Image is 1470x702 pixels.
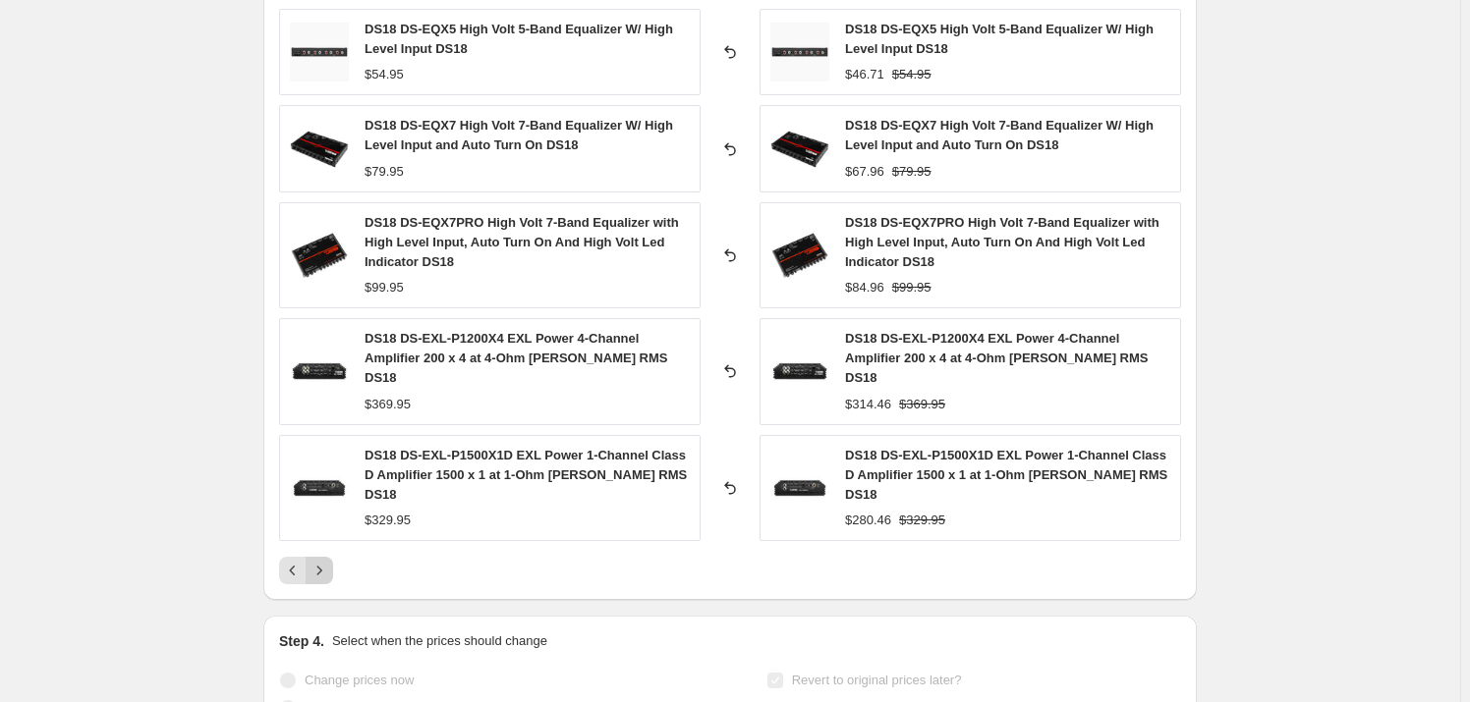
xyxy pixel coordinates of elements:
[365,215,679,269] span: DS18 DS-EQX7PRO High Volt 7-Band Equalizer with High Level Input, Auto Turn On And High Volt Led ...
[279,557,333,584] nav: Pagination
[365,395,411,414] div: $369.95
[290,459,349,517] img: EXL-P1500X1D_0-FXVX_80x.jpg
[306,557,333,584] button: Next
[290,120,349,179] img: EQX7_0-FXVX_80x.jpg
[845,511,891,530] div: $280.46
[892,278,932,297] strike: $99.95
[279,557,307,584] button: Previous
[365,511,411,530] div: $329.95
[770,459,829,517] img: EXL-P1500X1D_0-FXVX_80x.jpg
[279,631,324,651] h2: Step 4.
[845,278,884,297] div: $84.96
[305,673,414,687] span: Change prices now
[365,448,687,502] span: DS18 DS-EXL-P1500X1D EXL Power 1-Channel Class D Amplifier 1500 x 1 at 1-Ohm [PERSON_NAME] RMS DS18
[770,120,829,179] img: EQX7_0-FXVX_80x.jpg
[290,226,349,285] img: EQX7PRO_0-FXVX_80x.jpg
[899,395,945,414] strike: $369.95
[845,448,1167,502] span: DS18 DS-EXL-P1500X1D EXL Power 1-Channel Class D Amplifier 1500 x 1 at 1-Ohm [PERSON_NAME] RMS DS18
[770,226,829,285] img: EQX7PRO_0-FXVX_80x.jpg
[770,23,829,81] img: EQX5_0-FXVX_80x.jpg
[365,22,673,56] span: DS18 DS-EQX5 High Volt 5-Band Equalizer W/ High Level Input DS18
[845,331,1148,385] span: DS18 DS-EXL-P1200X4 EXL Power 4-Channel Amplifier 200 x 4 at 4-Ohm [PERSON_NAME] RMS DS18
[845,162,884,182] div: $67.96
[845,65,884,84] div: $46.71
[845,395,891,414] div: $314.46
[365,65,404,84] div: $54.95
[365,331,667,385] span: DS18 DS-EXL-P1200X4 EXL Power 4-Channel Amplifier 200 x 4 at 4-Ohm [PERSON_NAME] RMS DS18
[290,23,349,81] img: EQX5_0-FXVX_80x.jpg
[892,162,932,182] strike: $79.95
[365,278,404,297] div: $99.95
[899,511,945,530] strike: $329.95
[892,65,932,84] strike: $54.95
[770,342,829,401] img: EXL-P1200X4_0-FXVX_80x.jpg
[845,118,1154,152] span: DS18 DS-EQX7 High Volt 7-Band Equalizer W/ High Level Input and Auto Turn On DS18
[792,673,962,687] span: Revert to original prices later?
[845,22,1154,56] span: DS18 DS-EQX5 High Volt 5-Band Equalizer W/ High Level Input DS18
[845,215,1159,269] span: DS18 DS-EQX7PRO High Volt 7-Band Equalizer with High Level Input, Auto Turn On And High Volt Led ...
[365,162,404,182] div: $79.95
[365,118,673,152] span: DS18 DS-EQX7 High Volt 7-Band Equalizer W/ High Level Input and Auto Turn On DS18
[332,631,547,651] p: Select when the prices should change
[290,342,349,401] img: EXL-P1200X4_0-FXVX_80x.jpg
